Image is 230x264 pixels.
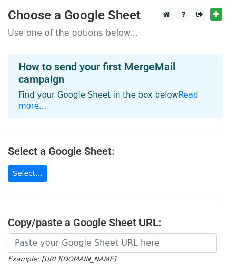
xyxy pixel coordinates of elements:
[8,233,217,253] input: Paste your Google Sheet URL here
[8,255,116,263] small: Example: [URL][DOMAIN_NAME]
[18,90,198,111] a: Read more...
[8,165,47,182] a: Select...
[8,8,222,23] h3: Choose a Google Sheet
[8,145,222,157] h4: Select a Google Sheet:
[8,27,222,38] p: Use one of the options below...
[18,90,212,112] p: Find your Google Sheet in the box below
[8,216,222,229] h4: Copy/paste a Google Sheet URL:
[18,60,212,86] h4: How to send your first MergeMail campaign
